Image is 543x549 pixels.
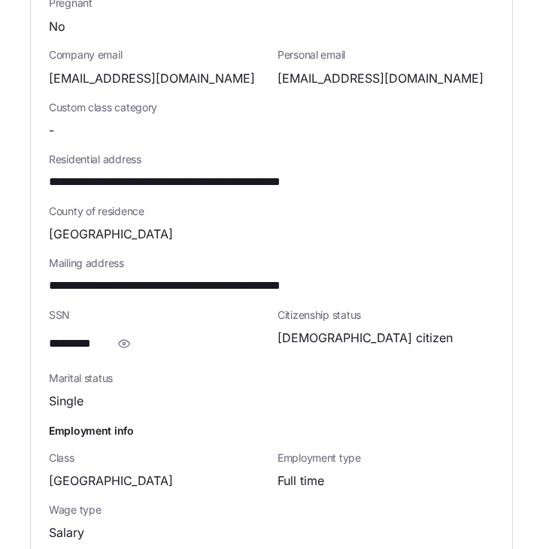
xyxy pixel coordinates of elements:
[49,371,265,386] span: Marital status
[49,47,265,62] span: Company email
[49,17,65,36] span: No
[49,523,84,542] span: Salary
[49,450,265,466] span: Class
[278,472,324,490] span: Full time
[49,69,255,88] span: [EMAIL_ADDRESS][DOMAIN_NAME]
[49,256,494,271] span: Mailing address
[49,204,494,219] span: County of residence
[49,121,54,140] span: -
[49,502,265,517] span: Wage type
[278,329,453,347] span: [DEMOGRAPHIC_DATA] citizen
[49,423,494,438] h1: Employment info
[278,450,494,466] span: Employment type
[49,225,173,244] span: [GEOGRAPHIC_DATA]
[49,308,265,323] span: SSN
[49,152,494,167] span: Residential address
[49,392,83,411] span: Single
[278,47,494,62] span: Personal email
[278,69,484,88] span: [EMAIL_ADDRESS][DOMAIN_NAME]
[278,308,494,323] span: Citizenship status
[49,472,173,490] span: [GEOGRAPHIC_DATA]
[49,100,265,115] span: Custom class category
